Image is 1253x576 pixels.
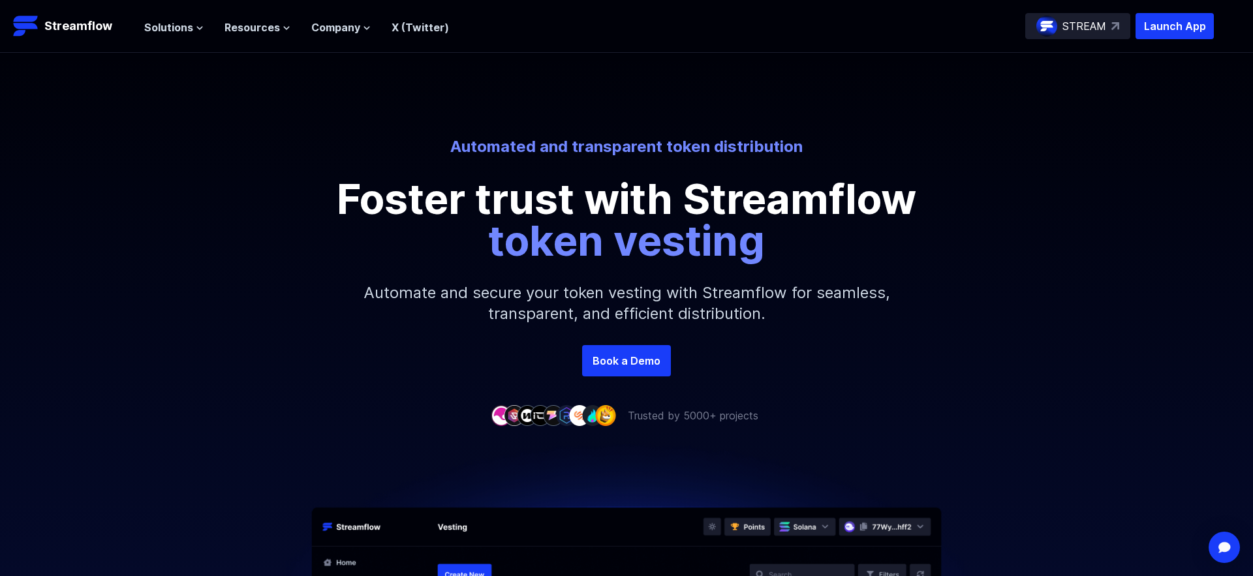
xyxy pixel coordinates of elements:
[530,405,551,425] img: company-4
[311,20,360,35] span: Company
[582,405,603,425] img: company-8
[1111,22,1119,30] img: top-right-arrow.svg
[556,405,577,425] img: company-6
[488,215,765,265] span: token vesting
[224,20,290,35] button: Resources
[543,405,564,425] img: company-5
[13,13,39,39] img: Streamflow Logo
[491,405,512,425] img: company-1
[144,20,204,35] button: Solutions
[224,20,280,35] span: Resources
[392,21,449,34] a: X (Twitter)
[595,405,616,425] img: company-9
[44,17,112,35] p: Streamflow
[144,20,193,35] span: Solutions
[569,405,590,425] img: company-7
[13,13,131,39] a: Streamflow
[504,405,525,425] img: company-2
[628,408,758,423] p: Trusted by 5000+ projects
[311,20,371,35] button: Company
[1025,13,1130,39] a: STREAM
[1036,16,1057,37] img: streamflow-logo-circle.png
[265,136,988,157] p: Automated and transparent token distribution
[1209,532,1240,563] div: Open Intercom Messenger
[1062,18,1106,34] p: STREAM
[582,345,671,376] a: Book a Demo
[517,405,538,425] img: company-3
[346,262,907,345] p: Automate and secure your token vesting with Streamflow for seamless, transparent, and efficient d...
[333,178,920,262] p: Foster trust with Streamflow
[1136,13,1214,39] button: Launch App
